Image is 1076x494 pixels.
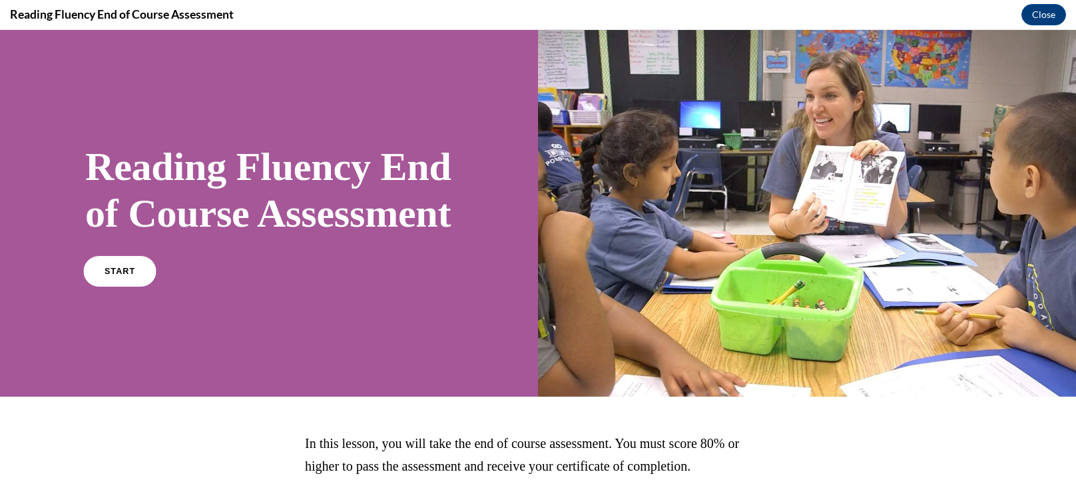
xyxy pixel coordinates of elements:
h1: Reading Fluency End of Course Assessment [85,113,453,207]
button: Close [1021,4,1066,25]
span: START [105,236,135,246]
span: In this lesson, you will take the end of course assessment. You must score 80% or higher to pass ... [305,406,739,443]
h4: Reading Fluency End of Course Assessment [10,6,234,23]
a: START [83,225,156,256]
